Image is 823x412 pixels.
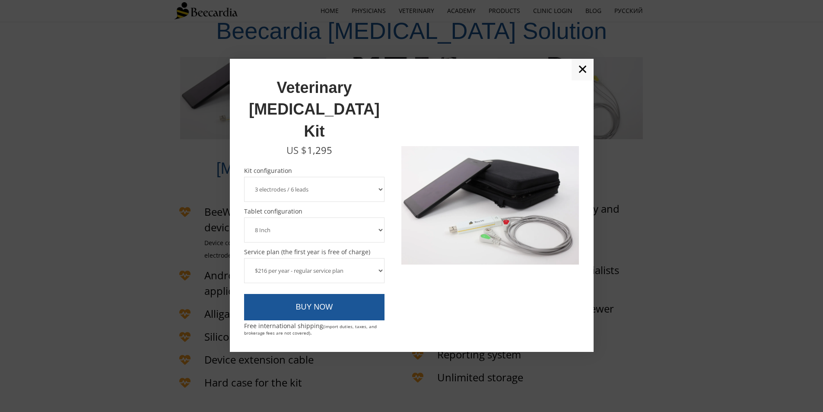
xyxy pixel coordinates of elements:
span: Free international shipping . [244,322,377,336]
span: (import duties, taxes, and brokerage fees are not covered) [244,323,377,336]
span: Service plan (the first year is free of charge) [244,249,385,255]
span: 1,295 [307,144,332,156]
span: Veterinary [MEDICAL_DATA] Kit [249,79,380,140]
span: Tablet configuration [244,208,385,214]
select: Service plan (the first year is free of charge) [244,258,385,283]
a: ✕ [572,59,594,80]
span: US $ [286,144,307,156]
select: Tablet configuration [244,217,385,243]
a: BUY NOW [244,294,385,321]
span: Kit configuration [244,168,385,174]
select: Kit configuration [244,177,385,202]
